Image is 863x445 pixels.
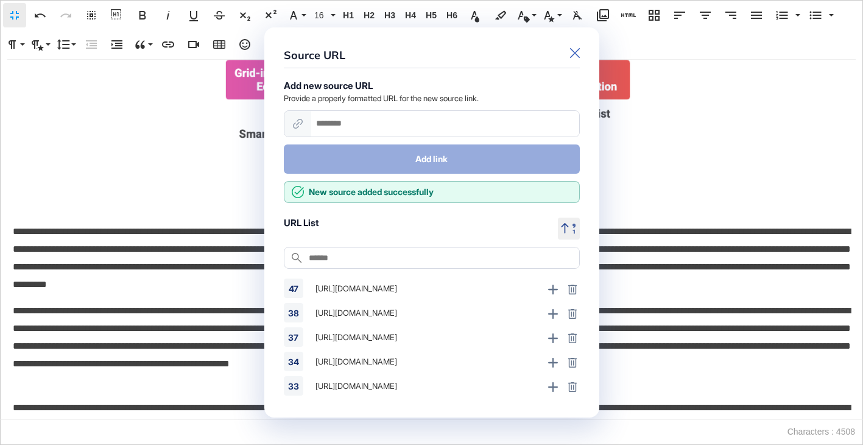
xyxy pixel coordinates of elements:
[308,279,543,298] div: [URL][DOMAIN_NAME]
[284,80,373,91] div: Add new source URL
[309,187,434,197] div: New source added successfully
[308,376,543,396] div: [URL][DOMAIN_NAME]
[308,303,543,322] div: [URL][DOMAIN_NAME]
[284,303,303,322] div: 38
[284,376,303,396] div: 33
[284,94,479,103] div: Provide a properly formatted URL for the new source link.
[284,47,345,63] div: Source URL
[308,352,543,371] div: [URL][DOMAIN_NAME]
[308,327,543,347] div: [URL][DOMAIN_NAME]
[284,279,303,298] div: 47
[284,144,580,174] button: Add link
[284,327,303,347] div: 37
[284,352,303,371] div: 34
[284,218,319,229] div: URL List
